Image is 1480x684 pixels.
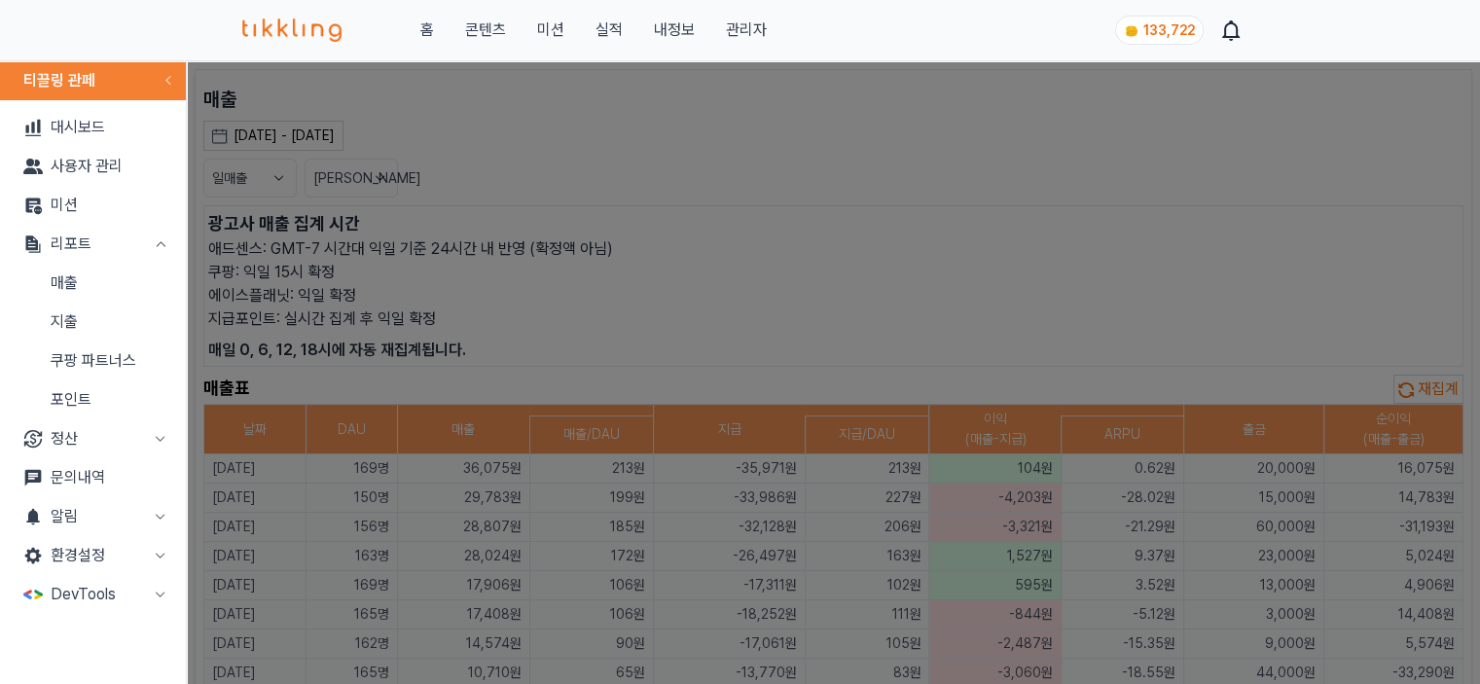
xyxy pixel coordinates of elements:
button: DevTools [8,575,178,614]
a: 실적 [595,18,622,42]
a: 대시보드 [8,108,178,147]
a: 쿠팡 파트너스 [8,342,178,380]
button: 환경설정 [8,536,178,575]
img: coin [1124,23,1139,39]
button: 리포트 [8,225,178,264]
button: 정산 [8,419,178,458]
a: 매출 [8,264,178,303]
a: 미션 [8,186,178,225]
button: 알림 [8,497,178,536]
a: 지출 [8,303,178,342]
a: 사용자 관리 [8,147,178,186]
a: 포인트 [8,380,178,419]
a: 내정보 [653,18,694,42]
a: 문의내역 [8,458,178,497]
a: 관리자 [725,18,766,42]
a: coin 133,722 [1115,16,1200,45]
button: 미션 [536,18,563,42]
a: 홈 [419,18,433,42]
a: 콘텐츠 [464,18,505,42]
span: 133,722 [1143,22,1195,38]
img: 티끌링 [242,18,343,42]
